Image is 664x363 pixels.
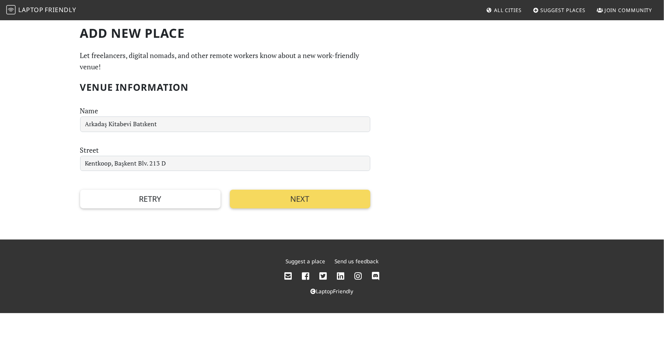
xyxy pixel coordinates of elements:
[594,3,655,17] a: Join Community
[335,257,378,265] a: Send us feedback
[494,7,522,14] span: All Cities
[80,105,98,116] label: Name
[483,3,525,17] a: All Cities
[18,5,44,14] span: Laptop
[6,4,76,17] a: LaptopFriendly LaptopFriendly
[530,3,589,17] a: Suggest Places
[230,190,370,208] button: Next
[311,287,354,295] a: LaptopFriendly
[80,26,370,41] h1: Add new Place
[604,7,652,14] span: Join Community
[541,7,586,14] span: Suggest Places
[80,144,99,156] label: Street
[45,5,76,14] span: Friendly
[6,5,16,14] img: LaptopFriendly
[286,257,325,265] a: Suggest a place
[80,50,370,72] p: Let freelancers, digital nomads, and other remote workers know about a new work-friendly venue!
[80,82,370,93] h2: Venue Information
[80,190,221,208] button: Retry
